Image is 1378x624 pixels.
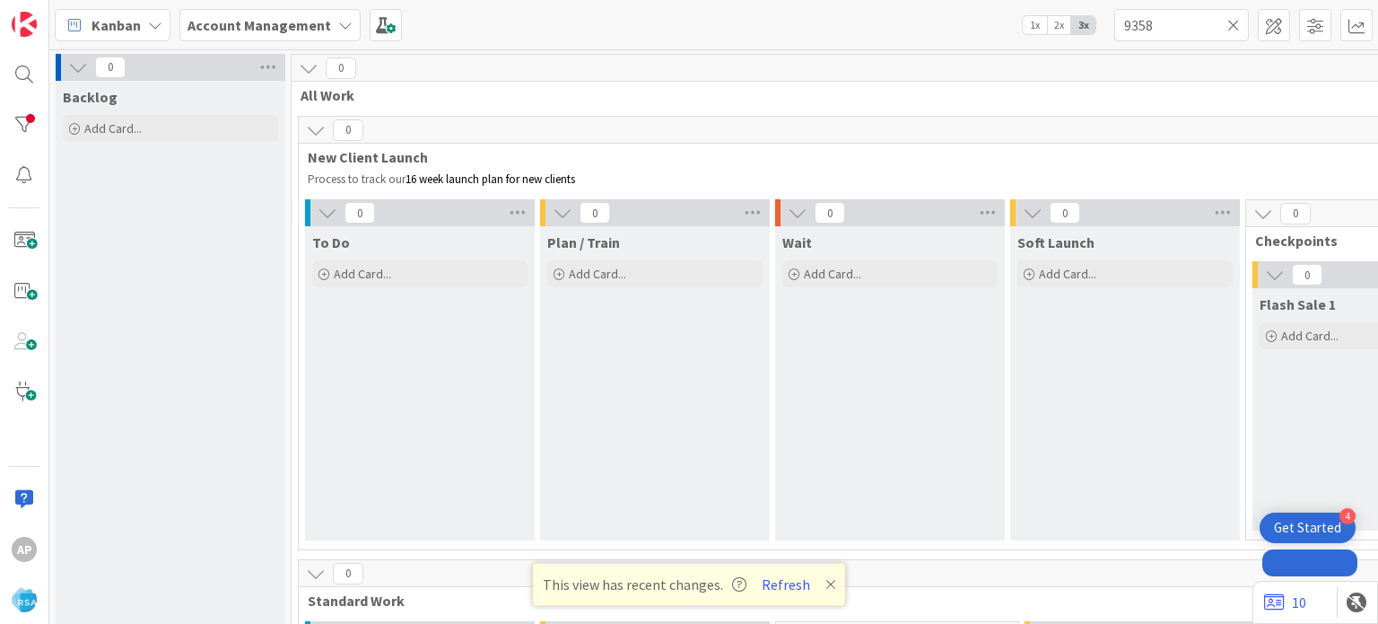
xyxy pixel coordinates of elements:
span: 0 [580,202,610,224]
span: 0 [1050,202,1080,224]
b: Account Management [188,16,331,34]
span: 0 [1280,203,1311,224]
span: 0 [333,563,363,584]
span: 0 [1292,264,1322,286]
span: Add Card... [1039,266,1096,282]
span: 0 [815,202,845,224]
a: 10 [1264,592,1306,613]
span: Flash Sale 1 [1260,295,1336,313]
button: Refresh [755,573,816,596]
span: 3x [1071,16,1095,34]
span: Backlog [63,88,118,106]
span: Add Card... [1281,328,1339,344]
div: Ap [12,537,37,562]
span: Add Card... [804,266,861,282]
div: 4 [1339,508,1356,524]
img: avatar [12,587,37,612]
span: 0 [344,202,375,224]
span: 0 [95,57,126,78]
div: Open Get Started checklist, remaining modules: 4 [1260,513,1356,543]
img: Visit kanbanzone.com [12,12,37,37]
span: Soft Launch [1017,233,1095,251]
span: Add Card... [84,120,142,136]
span: 0 [326,57,356,79]
span: Add Card... [569,266,626,282]
span: To Do [312,233,350,251]
span: Kanban [92,14,141,36]
span: Add Card... [334,266,391,282]
input: Quick Filter... [1114,9,1249,41]
span: Wait [782,233,812,251]
span: 1x [1023,16,1047,34]
div: Get Started [1274,519,1341,537]
span: Plan / Train [547,233,620,251]
span: 16 week launch plan for new clients [406,171,575,187]
span: 2x [1047,16,1071,34]
span: This view has recent changes. [543,574,746,595]
span: 0 [333,119,363,141]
